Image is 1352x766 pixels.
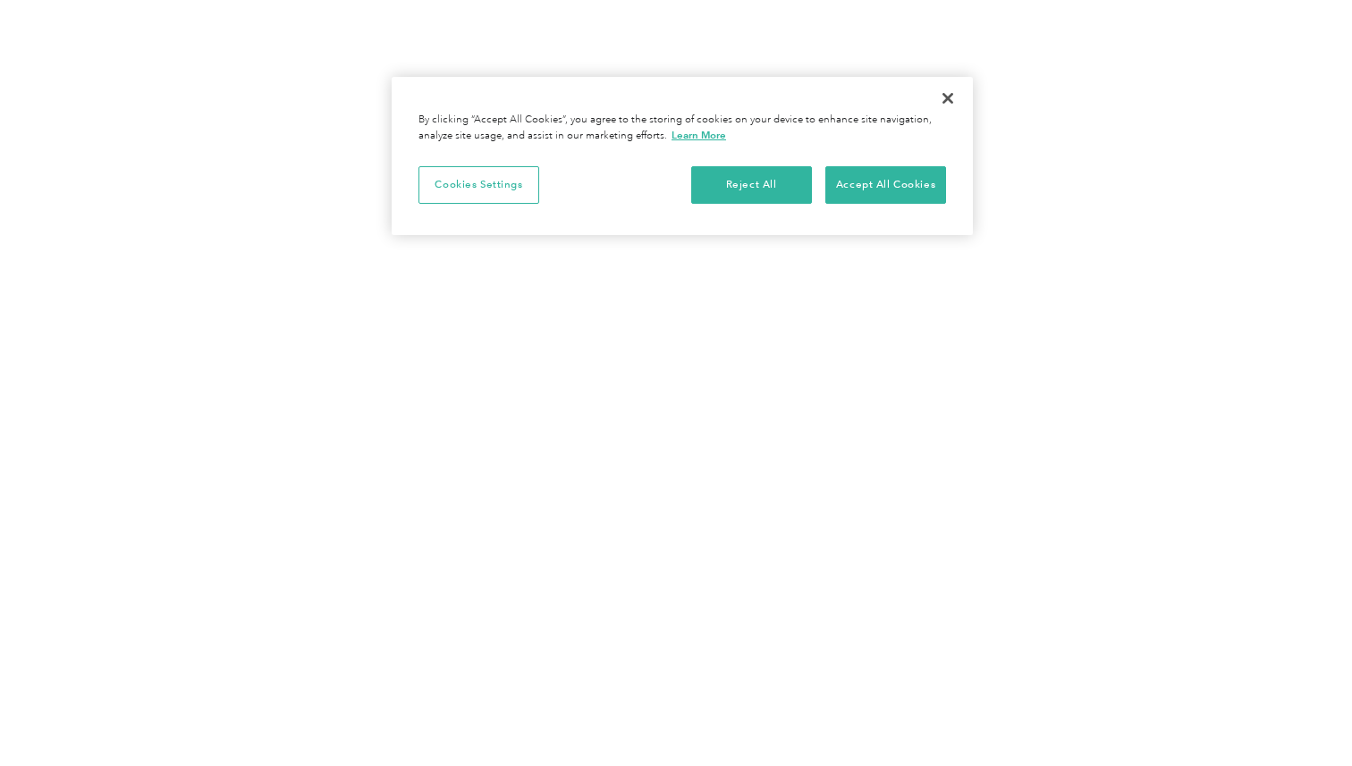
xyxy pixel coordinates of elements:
div: By clicking “Accept All Cookies”, you agree to the storing of cookies on your device to enhance s... [418,113,946,144]
button: Accept All Cookies [825,166,946,204]
button: Cookies Settings [418,166,539,204]
button: Reject All [691,166,812,204]
div: Privacy [392,77,973,235]
div: Cookie banner [392,77,973,235]
button: Close [928,79,968,118]
a: More information about your privacy, opens in a new tab [672,129,726,141]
